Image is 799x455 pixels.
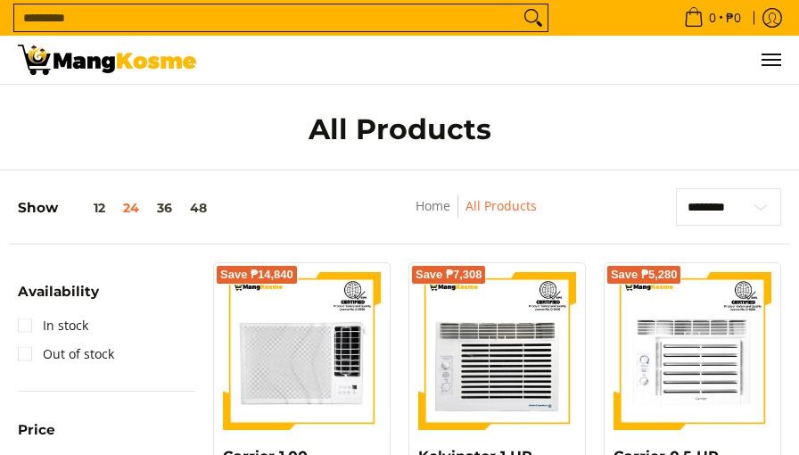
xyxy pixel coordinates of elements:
[416,269,482,280] span: Save ₱7,308
[18,340,114,368] a: Out of stock
[220,269,293,280] span: Save ₱14,840
[214,36,781,84] nav: Main Menu
[519,4,548,31] button: Search
[418,272,576,430] img: Kelvinator 1 HP Deluxe Eco Window-Type, Non-Inverter Air Conditioner (Class A)
[214,36,781,84] ul: Customer Navigation
[679,8,746,28] span: •
[18,285,99,298] span: Availability
[148,201,181,215] button: 36
[18,423,55,450] summary: Open
[18,285,99,311] summary: Open
[223,272,381,430] img: Carrier 1.00 HP Remote Aura, Window-Type Inverter Air Conditioner (Class B)
[465,197,537,214] a: All Products
[18,423,55,436] span: Price
[18,199,216,216] h5: Show
[614,272,771,430] img: Carrier 0.5 HP Deluxe Optima Green Window-Type, Non-Inverter Air Conditioner (Class B)
[416,197,450,214] a: Home
[114,201,148,215] button: 24
[346,195,606,236] nav: Breadcrumbs
[18,311,88,340] a: In stock
[760,36,781,84] button: Menu
[58,201,114,215] button: 12
[611,269,678,280] span: Save ₱5,280
[18,45,196,75] img: All Products - Home Appliances Warehouse Sale l Mang Kosme
[181,201,216,215] button: 48
[706,12,719,24] span: 0
[723,12,744,24] span: ₱0
[148,112,651,147] h1: All Products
